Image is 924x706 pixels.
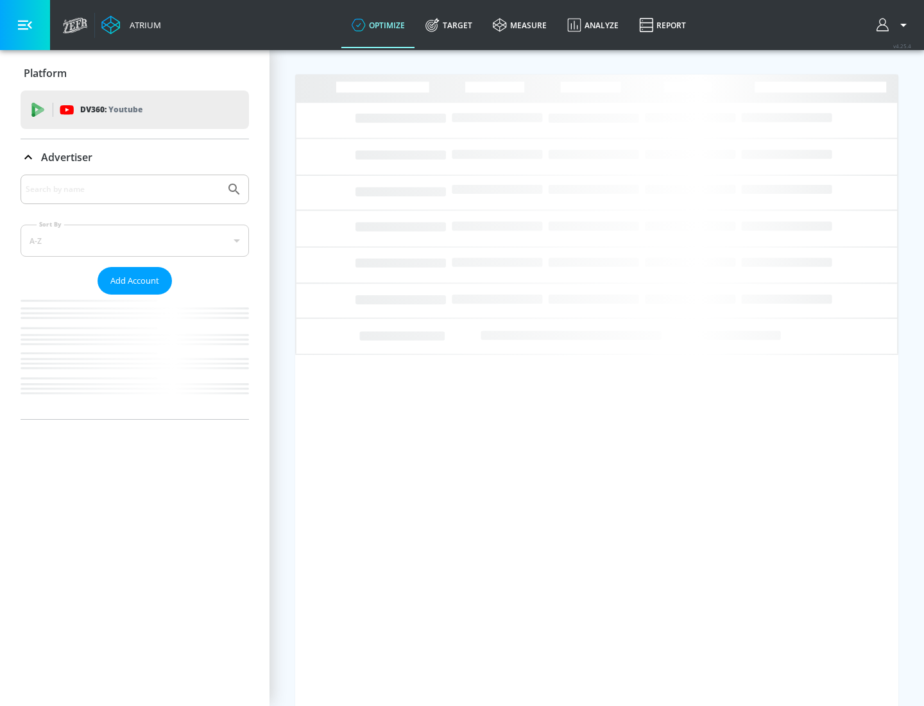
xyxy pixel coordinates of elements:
a: Report [629,2,696,48]
div: Atrium [124,19,161,31]
div: Advertiser [21,175,249,419]
p: DV360: [80,103,142,117]
a: Analyze [557,2,629,48]
a: measure [483,2,557,48]
p: Platform [24,66,67,80]
div: Platform [21,55,249,91]
div: A-Z [21,225,249,257]
span: Add Account [110,273,159,288]
input: Search by name [26,181,220,198]
a: optimize [341,2,415,48]
div: Advertiser [21,139,249,175]
a: Target [415,2,483,48]
p: Youtube [108,103,142,116]
nav: list of Advertiser [21,295,249,419]
p: Advertiser [41,150,92,164]
div: DV360: Youtube [21,90,249,129]
label: Sort By [37,220,64,228]
a: Atrium [101,15,161,35]
span: v 4.25.4 [893,42,911,49]
button: Add Account [98,267,172,295]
